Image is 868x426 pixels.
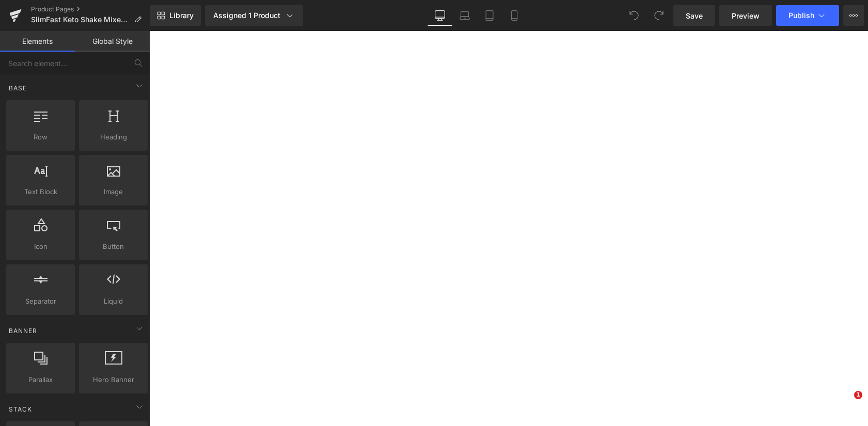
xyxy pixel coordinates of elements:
[452,5,477,26] a: Laptop
[82,241,145,252] span: Button
[31,5,150,13] a: Product Pages
[82,374,145,385] span: Hero Banner
[776,5,839,26] button: Publish
[649,5,669,26] button: Redo
[9,374,72,385] span: Parallax
[169,11,194,20] span: Library
[9,296,72,307] span: Separator
[150,5,201,26] a: New Library
[732,10,760,21] span: Preview
[788,11,814,20] span: Publish
[82,186,145,197] span: Image
[719,5,772,26] a: Preview
[854,391,862,399] span: 1
[8,404,33,414] span: Stack
[843,5,864,26] button: More
[428,5,452,26] a: Desktop
[213,10,295,21] div: Assigned 1 Product
[31,15,130,24] span: SlimFast Keto Shake Mixes - recharge format
[8,326,38,336] span: Banner
[82,132,145,143] span: Heading
[8,83,28,93] span: Base
[833,391,858,416] iframe: Intercom live chat
[502,5,527,26] a: Mobile
[82,296,145,307] span: Liquid
[686,10,703,21] span: Save
[9,186,72,197] span: Text Block
[9,132,72,143] span: Row
[624,5,644,26] button: Undo
[9,241,72,252] span: Icon
[75,31,150,52] a: Global Style
[477,5,502,26] a: Tablet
